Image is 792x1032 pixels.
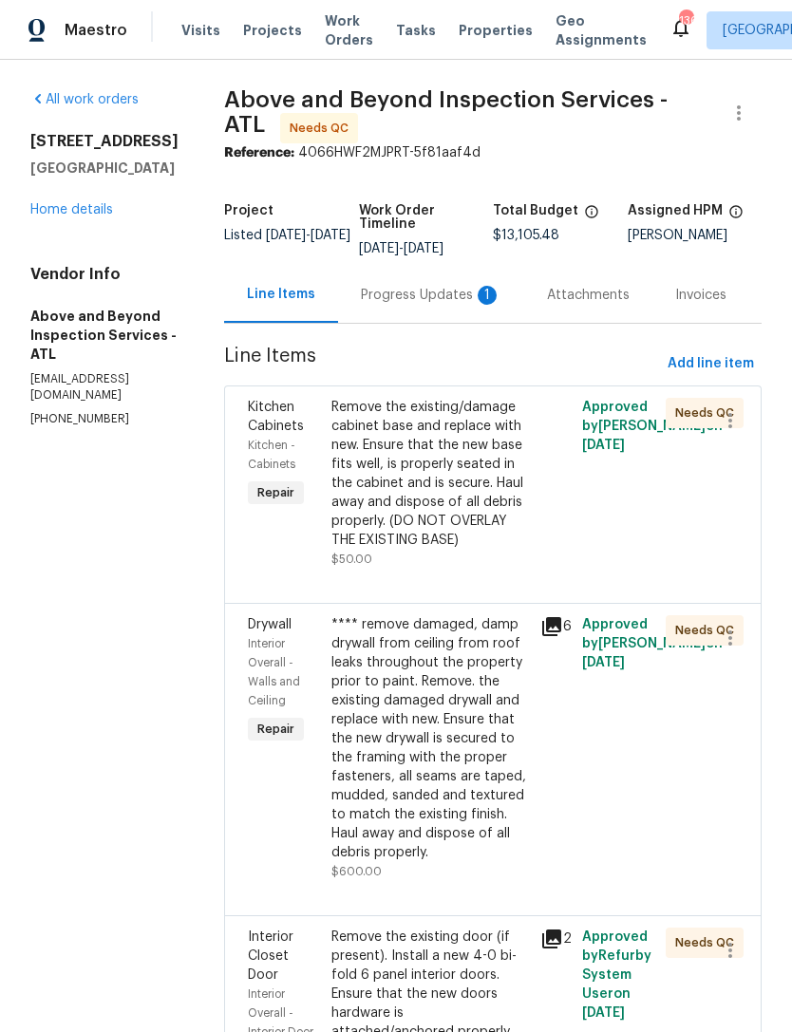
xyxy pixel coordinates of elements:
span: Listed [224,229,350,242]
div: 1 [478,286,497,305]
h5: Above and Beyond Inspection Services - ATL [30,307,179,364]
span: Approved by [PERSON_NAME] on [582,401,723,452]
span: Geo Assignments [556,11,647,49]
span: Maestro [65,21,127,40]
h5: Total Budget [493,204,578,217]
span: Visits [181,21,220,40]
b: Reference: [224,146,294,159]
div: [PERSON_NAME] [628,229,763,242]
span: Kitchen - Cabinets [248,440,295,470]
a: All work orders [30,93,139,106]
div: Invoices [675,286,726,305]
span: Drywall [248,618,292,631]
div: 136 [679,11,692,30]
span: Work Orders [325,11,373,49]
p: [PHONE_NUMBER] [30,411,179,427]
span: [DATE] [359,242,399,255]
button: Add line item [660,347,762,382]
h5: [GEOGRAPHIC_DATA] [30,159,179,178]
span: [DATE] [311,229,350,242]
span: - [266,229,350,242]
span: [DATE] [404,242,443,255]
span: [DATE] [582,1006,625,1020]
span: The hpm assigned to this work order. [728,204,744,229]
span: [DATE] [582,656,625,669]
span: Interior Closet Door [248,930,293,982]
span: Needs QC [675,403,742,422]
a: Home details [30,203,113,216]
h5: Assigned HPM [628,204,723,217]
span: Needs QC [675,933,742,952]
span: Tasks [396,24,436,37]
div: Remove the existing/damage cabinet base and replace with new. Ensure that the new base fits well,... [331,398,529,550]
span: Above and Beyond Inspection Services - ATL [224,88,668,136]
div: **** remove damaged, damp drywall from ceiling from roof leaks throughout the property prior to p... [331,615,529,862]
span: [DATE] [266,229,306,242]
span: Projects [243,21,302,40]
span: Kitchen Cabinets [248,401,304,433]
h2: [STREET_ADDRESS] [30,132,179,151]
span: - [359,242,443,255]
span: [DATE] [582,439,625,452]
div: Attachments [547,286,630,305]
span: Repair [250,483,302,502]
span: Repair [250,720,302,739]
div: Progress Updates [361,286,501,305]
span: The total cost of line items that have been proposed by Opendoor. This sum includes line items th... [584,204,599,229]
div: 4066HWF2MJPRT-5f81aaf4d [224,143,762,162]
span: Needs QC [675,621,742,640]
span: Approved by [PERSON_NAME] on [582,618,723,669]
h4: Vendor Info [30,265,179,284]
h5: Work Order Timeline [359,204,494,231]
div: Line Items [247,285,315,304]
span: $13,105.48 [493,229,559,242]
span: Line Items [224,347,660,382]
span: Approved by Refurby System User on [582,930,651,1020]
span: $600.00 [331,866,382,877]
div: 2 [540,928,571,950]
span: Needs QC [290,119,356,138]
div: 6 [540,615,571,638]
span: $50.00 [331,554,372,565]
span: Interior Overall - Walls and Ceiling [248,638,300,706]
span: Properties [459,21,533,40]
span: Add line item [668,352,754,376]
h5: Project [224,204,273,217]
p: [EMAIL_ADDRESS][DOMAIN_NAME] [30,371,179,403]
